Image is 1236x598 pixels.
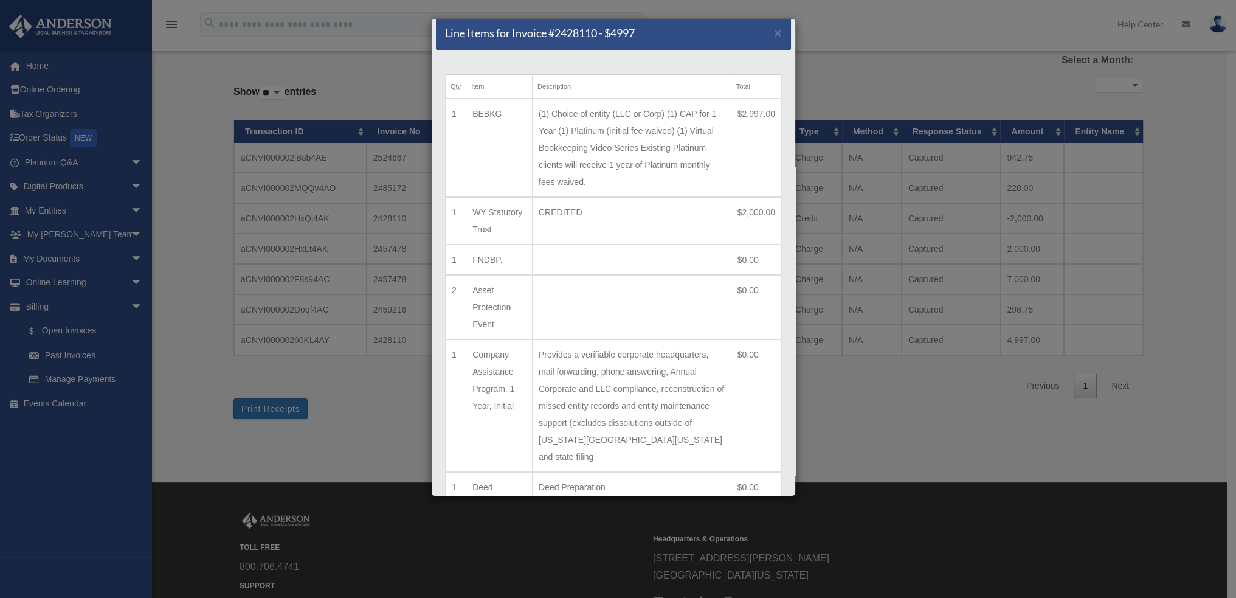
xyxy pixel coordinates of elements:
td: $0.00 [731,472,781,520]
td: Provides a verifiable corporate headquarters, mail forwarding, phone answering, Annual Corporate ... [532,339,731,472]
td: $0.00 [731,339,781,472]
td: Asset Protection Event [466,275,533,339]
td: BEBKG [466,99,533,197]
td: 2 [446,275,466,339]
th: Qty [446,75,466,99]
td: FNDBP. [466,245,533,275]
td: $0.00 [731,245,781,275]
td: (1) Choice of entity (LLC or Corp) (1) CAP for 1 Year (1) Platinum (initial fee waived) (1) Virtu... [532,99,731,197]
td: 1 [446,245,466,275]
td: 1 [446,472,466,520]
button: Close [774,26,782,39]
h5: Line Items for Invoice #2428110 - $4997 [445,26,635,41]
td: 1 [446,339,466,472]
td: $0.00 [731,275,781,339]
td: $2,997.00 [731,99,781,197]
td: Deed Fulfillment [466,472,533,520]
td: 1 [446,99,466,197]
td: 1 [446,197,466,245]
td: WY Statutory Trust [466,197,533,245]
th: Item [466,75,533,99]
td: Company Assistance Program, 1 Year, Initial [466,339,533,472]
th: Description [532,75,731,99]
th: Total [731,75,781,99]
td: CREDITED [532,197,731,245]
td: Deed Preparation [532,472,731,520]
span: × [774,26,782,40]
td: $2,000.00 [731,197,781,245]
